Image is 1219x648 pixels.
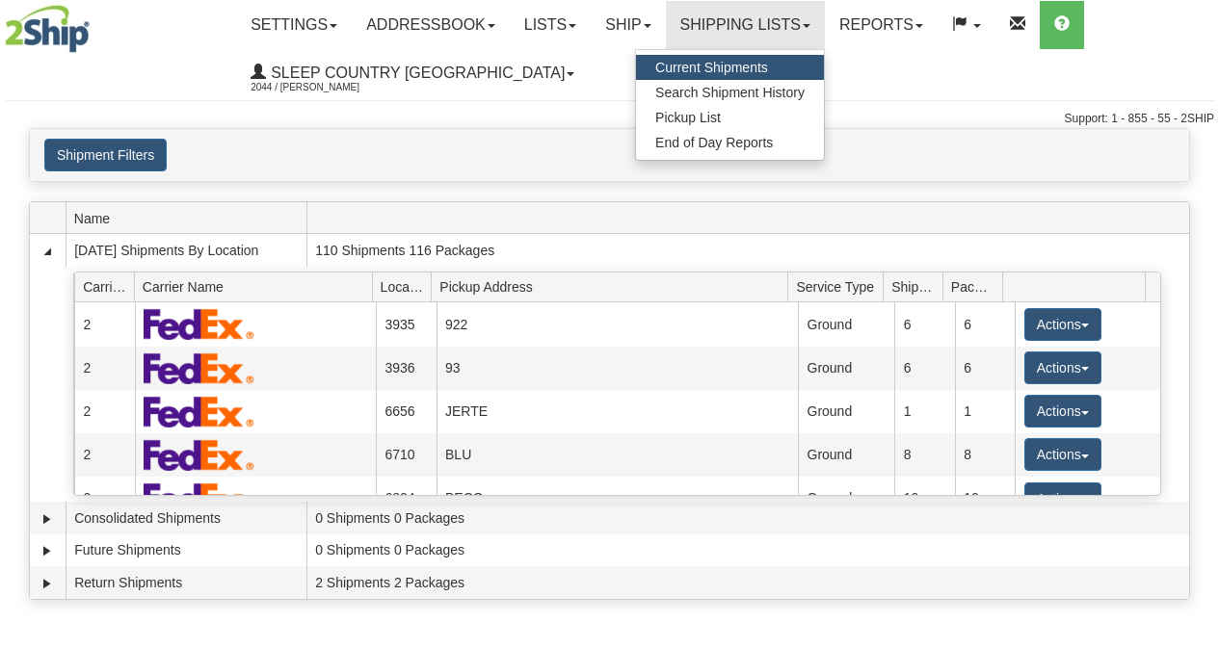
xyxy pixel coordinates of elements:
[38,574,57,593] a: Expand
[894,347,955,390] td: 6
[591,1,665,49] a: Ship
[439,272,788,301] span: Pickup Address
[66,502,306,534] td: Consolidated Shipments
[236,1,352,49] a: Settings
[955,477,1016,520] td: 10
[894,477,955,520] td: 10
[144,308,254,340] img: FedEx Express®
[376,433,437,477] td: 6710
[1024,482,1101,515] button: Actions
[437,390,798,433] td: JERTE
[1024,308,1101,341] button: Actions
[66,566,306,599] td: Return Shipments
[655,85,805,100] span: Search Shipment History
[636,80,824,105] a: Search Shipment History
[376,390,437,433] td: 6656
[798,390,894,433] td: Ground
[306,534,1189,567] td: 0 Shipments 0 Packages
[798,347,894,390] td: Ground
[510,1,591,49] a: Lists
[666,1,825,49] a: Shipping lists
[955,347,1016,390] td: 6
[798,433,894,477] td: Ground
[306,234,1189,267] td: 110 Shipments 116 Packages
[38,541,57,560] a: Expand
[74,433,135,477] td: 2
[74,302,135,346] td: 2
[798,477,894,520] td: Ground
[74,477,135,520] td: 2
[144,352,254,384] img: FedEx Express®
[437,433,798,477] td: BLU
[955,302,1016,346] td: 6
[352,1,510,49] a: Addressbook
[306,566,1189,599] td: 2 Shipments 2 Packages
[144,439,254,471] img: FedEx Express®
[66,534,306,567] td: Future Shipments
[143,272,372,301] span: Carrier Name
[266,65,565,81] span: Sleep Country [GEOGRAPHIC_DATA]
[951,272,1002,301] span: Packages
[894,390,955,433] td: 1
[376,302,437,346] td: 3935
[381,272,432,301] span: Location Id
[1175,225,1217,422] iframe: chat widget
[5,111,1214,127] div: Support: 1 - 855 - 55 - 2SHIP
[955,390,1016,433] td: 1
[655,135,773,150] span: End of Day Reports
[74,203,306,233] span: Name
[894,433,955,477] td: 8
[144,396,254,428] img: FedEx Express®
[44,139,167,171] button: Shipment Filters
[437,302,798,346] td: 922
[891,272,942,301] span: Shipments
[636,105,824,130] a: Pickup List
[655,110,721,125] span: Pickup List
[955,433,1016,477] td: 8
[74,347,135,390] td: 2
[437,477,798,520] td: BECO
[66,234,306,267] td: [DATE] Shipments By Location
[83,272,134,301] span: Carrier Id
[38,242,57,261] a: Collapse
[636,55,824,80] a: Current Shipments
[38,509,57,529] a: Expand
[144,482,254,514] img: FedEx Express®
[796,272,883,301] span: Service Type
[825,1,938,49] a: Reports
[1024,395,1101,428] button: Actions
[376,477,437,520] td: 6824
[636,130,824,155] a: End of Day Reports
[894,302,955,346] td: 6
[798,302,894,346] td: Ground
[251,78,395,97] span: 2044 / [PERSON_NAME]
[1024,351,1101,384] button: Actions
[437,347,798,390] td: 93
[5,5,90,53] img: logo2044.jpg
[1024,438,1101,471] button: Actions
[74,390,135,433] td: 2
[655,60,768,75] span: Current Shipments
[306,502,1189,534] td: 0 Shipments 0 Packages
[376,347,437,390] td: 3936
[236,49,589,97] a: Sleep Country [GEOGRAPHIC_DATA] 2044 / [PERSON_NAME]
